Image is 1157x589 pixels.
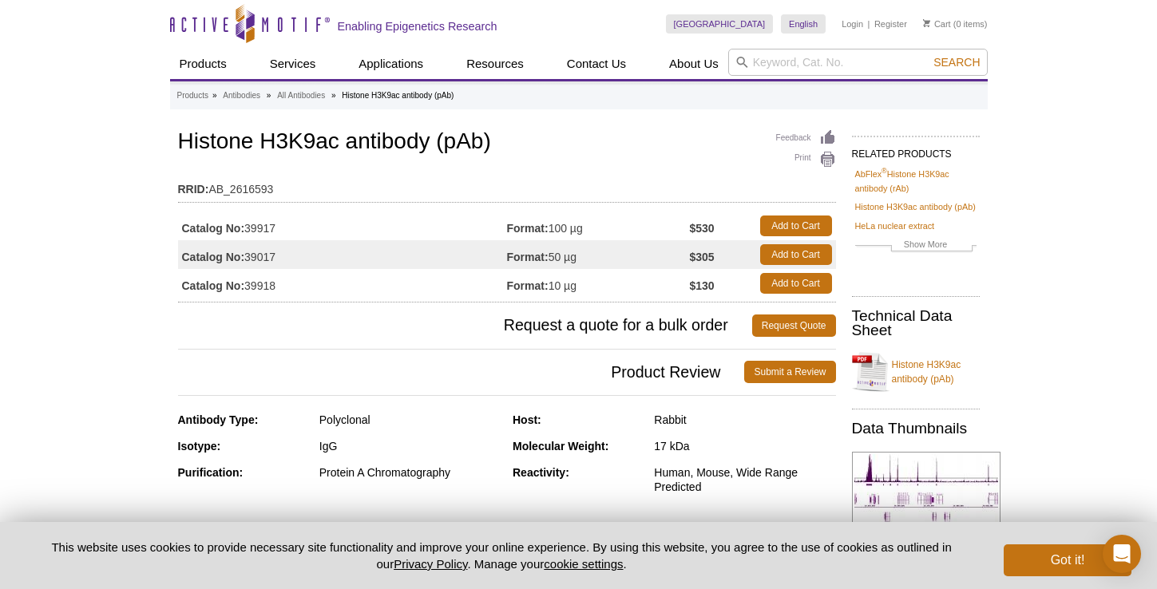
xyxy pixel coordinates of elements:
[178,413,259,426] strong: Antibody Type:
[26,539,977,572] p: This website uses cookies to provide necessary site functionality and improve your online experie...
[342,91,454,100] li: Histone H3K9ac antibody (pAb)
[507,250,549,264] strong: Format:
[177,89,208,103] a: Products
[507,269,690,298] td: 10 µg
[513,466,569,479] strong: Reactivity:
[660,49,728,79] a: About Us
[178,440,221,453] strong: Isotype:
[319,413,501,427] div: Polyclonal
[868,14,870,34] li: |
[1004,544,1131,576] button: Got it!
[666,14,774,34] a: [GEOGRAPHIC_DATA]
[349,49,433,79] a: Applications
[178,361,745,383] span: Product Review
[852,421,980,436] h2: Data Thumbnails
[260,49,326,79] a: Services
[507,221,549,235] strong: Format:
[874,18,907,30] a: Register
[842,18,863,30] a: Login
[544,557,623,571] button: cookie settings
[178,129,836,156] h1: Histone H3K9ac antibody (pAb)
[182,279,245,293] strong: Catalog No:
[267,91,271,100] li: »
[654,413,835,427] div: Rabbit
[882,167,887,175] sup: ®
[457,49,533,79] a: Resources
[776,129,836,147] a: Feedback
[929,55,985,69] button: Search
[178,211,507,240] td: 39917
[852,309,980,338] h2: Technical Data Sheet
[689,250,714,264] strong: $305
[178,466,244,479] strong: Purification:
[855,200,976,214] a: Histone H3K9ac antibody (pAb)
[728,49,988,76] input: Keyword, Cat. No.
[923,14,988,34] li: (0 items)
[212,91,217,100] li: »
[277,89,325,103] a: All Antibodies
[557,49,636,79] a: Contact Us
[338,19,497,34] h2: Enabling Epigenetics Research
[852,452,1000,527] img: Histone H3K9ac antibody (pAb) tested by ChIP-Seq.
[394,557,467,571] a: Privacy Policy
[1103,535,1141,573] div: Open Intercom Messenger
[654,465,835,494] div: Human, Mouse, Wide Range Predicted
[923,18,951,30] a: Cart
[654,439,835,453] div: 17 kDa
[689,221,714,235] strong: $530
[513,413,541,426] strong: Host:
[178,240,507,269] td: 39017
[507,279,549,293] strong: Format:
[182,221,245,235] strong: Catalog No:
[781,14,826,34] a: English
[178,314,752,337] span: Request a quote for a bulk order
[933,56,980,69] span: Search
[760,244,832,265] a: Add to Cart
[513,440,608,453] strong: Molecular Weight:
[852,136,980,164] h2: RELATED PRODUCTS
[507,211,690,240] td: 100 µg
[760,215,832,236] a: Add to Cart
[319,439,501,453] div: IgG
[507,240,690,269] td: 50 µg
[331,91,336,100] li: »
[855,219,935,233] a: HeLa nuclear extract
[319,465,501,480] div: Protein A Chromatography
[178,269,507,298] td: 39918
[744,361,835,383] a: Submit a Review
[855,167,977,196] a: AbFlex®Histone H3K9ac antibody (rAb)
[852,348,980,396] a: Histone H3K9ac antibody (pAb)
[752,314,836,337] a: Request Quote
[178,182,209,196] strong: RRID:
[923,19,930,27] img: Your Cart
[182,250,245,264] strong: Catalog No:
[855,237,977,255] a: Show More
[170,49,236,79] a: Products
[689,279,714,293] strong: $130
[223,89,260,103] a: Antibodies
[178,172,836,198] td: AB_2616593
[760,273,832,294] a: Add to Cart
[776,151,836,168] a: Print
